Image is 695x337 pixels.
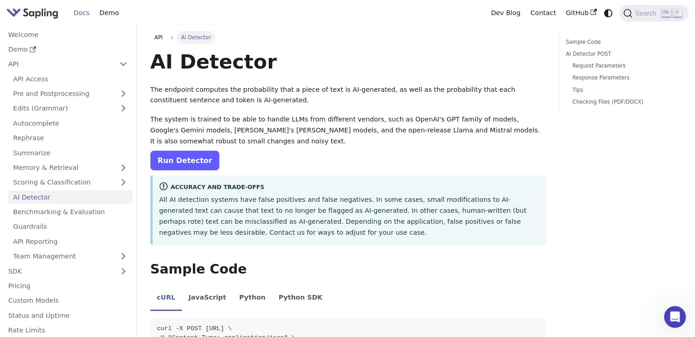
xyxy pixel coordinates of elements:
[566,38,679,47] a: Sample Code
[6,6,58,20] img: Sapling.ai
[3,58,114,71] a: API
[573,74,675,82] a: Response Parameters
[150,31,546,44] nav: Breadcrumbs
[154,34,163,41] span: API
[8,116,133,130] a: Autocomplete
[573,62,675,70] a: Request Parameters
[159,195,539,238] p: All AI detection systems have false positives and false negatives. In some cases, small modificat...
[8,87,133,100] a: Pre and Postprocessing
[150,114,546,147] p: The system is trained to be able to handle LLMs from different vendors, such as OpenAI's GPT fami...
[150,261,546,278] h2: Sample Code
[573,86,675,95] a: Tips
[150,286,182,311] li: cURL
[8,132,133,145] a: Rephrase
[8,190,133,204] a: AI Detector
[8,235,133,248] a: API Reporting
[3,28,133,41] a: Welcome
[150,151,219,170] a: Run Detector
[632,10,662,17] span: Search
[150,49,546,74] h1: AI Detector
[3,324,133,337] a: Rate Limits
[150,31,167,44] a: API
[157,325,232,332] span: curl -X POST [URL] \
[3,279,133,293] a: Pricing
[602,6,615,20] button: Switch between dark and light mode (currently system mode)
[69,6,95,20] a: Docs
[566,50,679,58] a: AI Detector POST
[620,5,688,21] button: Search (Ctrl+K)
[3,294,133,307] a: Custom Models
[114,264,133,278] button: Expand sidebar category 'SDK'
[3,43,133,56] a: Demo
[8,146,133,159] a: Summarize
[673,9,682,17] kbd: K
[3,264,114,278] a: SDK
[3,309,133,322] a: Status and Uptime
[95,6,124,20] a: Demo
[561,6,601,20] a: GitHub
[150,84,546,106] p: The endpoint computes the probability that a piece of text is AI-generated, as well as the probab...
[8,176,133,189] a: Scoring & Classification
[233,286,272,311] li: Python
[114,58,133,71] button: Collapse sidebar category 'API'
[8,220,133,233] a: Guardrails
[159,182,539,193] div: Accuracy and Trade-offs
[182,286,233,311] li: JavaScript
[486,6,525,20] a: Dev Blog
[525,6,561,20] a: Contact
[8,102,133,115] a: Edits (Grammar)
[8,205,133,219] a: Benchmarking & Evaluation
[272,286,329,311] li: Python SDK
[8,72,133,85] a: API Access
[8,161,133,174] a: Memory & Retrieval
[177,31,215,44] span: AI Detector
[664,306,686,328] iframe: Intercom live chat
[6,6,62,20] a: Sapling.ai
[573,98,675,106] a: Checking Files (PDF/DOCX)
[8,250,133,263] a: Team Management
